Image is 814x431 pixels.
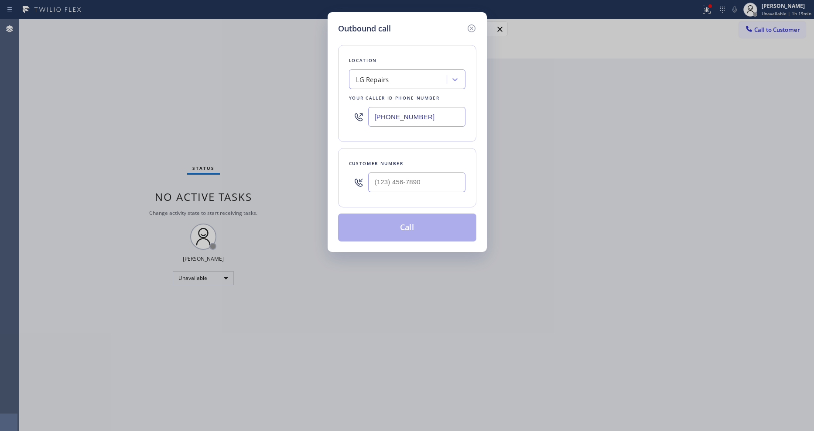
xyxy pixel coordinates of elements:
[349,159,465,168] div: Customer number
[368,172,465,192] input: (123) 456-7890
[356,75,389,85] div: LG Repairs
[349,93,465,103] div: Your caller id phone number
[349,56,465,65] div: Location
[368,107,465,127] input: (123) 456-7890
[338,214,476,241] button: Call
[338,23,391,34] h5: Outbound call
